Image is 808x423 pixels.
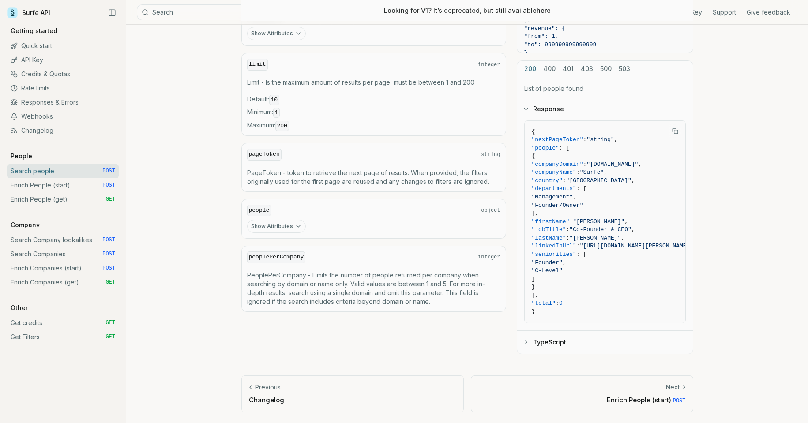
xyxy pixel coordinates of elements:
[7,81,119,95] a: Rate limits
[576,243,580,249] span: :
[524,49,528,56] span: }
[241,375,464,412] a: PreviousChangelog
[563,177,566,184] span: :
[7,275,119,289] a: Enrich Companies (get) GET
[517,120,693,331] div: Response
[105,319,115,326] span: GET
[583,136,587,143] span: :
[7,6,50,19] a: Surfe API
[747,8,790,17] a: Give feedback
[532,202,583,209] span: "Founder/Owner"
[580,243,693,249] span: "[URL][DOMAIN_NAME][PERSON_NAME]"
[532,177,563,184] span: "country"
[102,168,115,175] span: POST
[105,279,115,286] span: GET
[247,121,500,131] span: Maximum :
[573,194,576,200] span: ,
[604,169,607,176] span: ,
[247,78,500,87] p: Limit - Is the maximum amount of results per page, must be between 1 and 200
[532,145,559,151] span: "people"
[247,205,271,217] code: people
[569,235,621,241] span: "[PERSON_NAME]"
[105,6,119,19] button: Collapse Sidebar
[384,6,551,15] p: Looking for V1? It’s deprecated, but still available
[524,84,686,93] p: List of people found
[532,284,535,290] span: }
[7,192,119,206] a: Enrich People (get) GET
[524,33,559,40] span: "from": 1,
[532,136,583,143] span: "nextPageToken"
[102,182,115,189] span: POST
[102,251,115,258] span: POST
[478,61,500,68] span: integer
[532,161,583,168] span: "companyDomain"
[7,233,119,247] a: Search Company lookalikes POST
[713,8,736,17] a: Support
[255,383,281,392] p: Previous
[563,259,566,266] span: ,
[7,53,119,67] a: API Key
[532,276,535,282] span: ]
[7,178,119,192] a: Enrich People (start) POST
[105,333,115,341] span: GET
[556,300,559,307] span: :
[471,375,693,412] a: NextEnrich People (start) POST
[621,235,624,241] span: ,
[7,67,119,81] a: Credits & Quotas
[532,226,566,233] span: "jobTitle"
[614,136,618,143] span: ,
[580,169,604,176] span: "Surfe"
[638,161,642,168] span: ,
[524,61,536,77] button: 200
[247,251,306,263] code: peoplePerCompany
[573,218,624,225] span: "[PERSON_NAME]"
[7,221,43,229] p: Company
[566,177,631,184] span: "[GEOGRAPHIC_DATA]"
[524,25,566,32] span: "revenue": {
[532,153,535,159] span: {
[524,41,597,48] span: "to": 999999999999999
[137,4,357,20] button: SearchCtrlK
[275,121,289,131] code: 200
[532,259,563,266] span: "Founder"
[478,254,500,261] span: integer
[7,261,119,275] a: Enrich Companies (start) POST
[517,97,693,120] button: Response
[7,95,119,109] a: Responses & Errors
[532,308,535,315] span: }
[532,235,566,241] span: "lastName"
[247,271,500,306] p: PeoplePerCompany - Limits the number of people returned per company when searching by domain or n...
[247,168,500,186] p: PageToken - token to retrieve the next page of results. When provided, the filters originally use...
[7,303,31,312] p: Other
[532,185,576,192] span: "departments"
[532,128,535,135] span: {
[247,59,268,71] code: limit
[7,164,119,178] a: Search people POST
[7,26,61,35] p: Getting started
[247,108,500,117] span: Minimum :
[7,316,119,330] a: Get credits GET
[576,169,580,176] span: :
[576,185,586,192] span: : [
[563,61,574,77] button: 401
[543,61,556,77] button: 400
[102,236,115,243] span: POST
[481,151,500,158] span: string
[600,61,612,77] button: 500
[532,194,573,200] span: "Management"
[532,267,563,274] span: "C-Level"
[247,95,500,105] span: Default :
[249,395,456,404] p: Changelog
[532,292,539,299] span: ],
[559,145,569,151] span: : [
[7,109,119,124] a: Webhooks
[559,300,563,307] span: 0
[586,161,638,168] span: "[DOMAIN_NAME]"
[566,226,570,233] span: :
[673,398,686,404] span: POST
[666,383,680,392] p: Next
[7,152,36,161] p: People
[631,226,635,233] span: ,
[105,196,115,203] span: GET
[478,395,686,404] p: Enrich People (start)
